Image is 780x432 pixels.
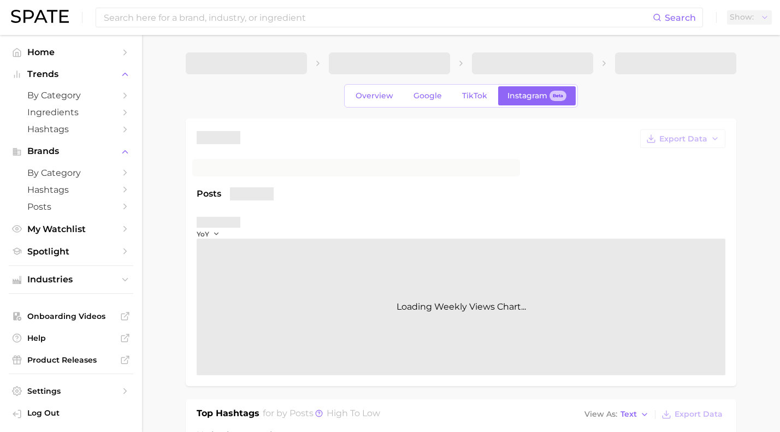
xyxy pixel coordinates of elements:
[582,407,652,422] button: View AsText
[27,333,115,343] span: Help
[103,8,653,27] input: Search here for a brand, industry, or ingredient
[27,202,115,212] span: Posts
[27,168,115,178] span: by Category
[9,308,133,324] a: Onboarding Videos
[9,104,133,121] a: Ingredients
[9,44,133,61] a: Home
[640,129,725,148] button: Export Data
[9,383,133,399] a: Settings
[27,47,115,57] span: Home
[9,271,133,288] button: Industries
[197,239,725,375] div: Loading Weekly Views Chart...
[498,86,576,105] a: InstagramBeta
[621,411,637,417] span: Text
[584,411,617,417] span: View As
[9,66,133,82] button: Trends
[659,134,707,144] span: Export Data
[665,13,696,23] span: Search
[9,121,133,138] a: Hashtags
[675,410,723,419] span: Export Data
[462,91,487,100] span: TikTok
[27,275,115,285] span: Industries
[453,86,497,105] a: TikTok
[659,407,725,422] button: Export Data
[27,107,115,117] span: Ingredients
[413,91,442,100] span: Google
[727,10,772,25] button: Show
[11,10,69,23] img: SPATE
[197,187,221,200] span: Posts
[9,198,133,215] a: Posts
[9,243,133,260] a: Spotlight
[197,407,259,422] h1: Top Hashtags
[9,352,133,368] a: Product Releases
[9,405,133,423] a: Log out. Currently logged in with e-mail ecromp@herocosmetics.us.
[9,221,133,238] a: My Watchlist
[27,124,115,134] span: Hashtags
[197,229,209,239] span: YoY
[9,181,133,198] a: Hashtags
[553,91,563,100] span: Beta
[197,229,220,239] button: YoY
[507,91,547,100] span: Instagram
[356,91,393,100] span: Overview
[27,224,115,234] span: My Watchlist
[27,246,115,257] span: Spotlight
[27,386,115,396] span: Settings
[9,164,133,181] a: by Category
[27,408,125,418] span: Log Out
[346,86,403,105] a: Overview
[9,143,133,159] button: Brands
[27,146,115,156] span: Brands
[27,355,115,365] span: Product Releases
[9,330,133,346] a: Help
[327,408,380,418] span: high to low
[730,14,754,20] span: Show
[27,311,115,321] span: Onboarding Videos
[27,185,115,195] span: Hashtags
[263,407,380,422] h2: for by Posts
[9,87,133,104] a: by Category
[404,86,451,105] a: Google
[27,90,115,100] span: by Category
[27,69,115,79] span: Trends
